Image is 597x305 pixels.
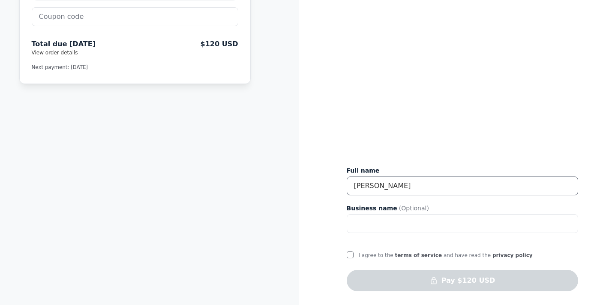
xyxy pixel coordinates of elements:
[32,50,78,56] span: View order details
[399,204,429,212] span: (Optional)
[359,252,533,258] span: I agree to the and have read the
[347,166,380,175] span: Full name
[32,63,238,72] p: Next payment: [DATE]
[32,40,96,48] span: Total due [DATE]
[32,49,78,56] button: View order details
[347,270,578,291] button: Pay $120 USD
[395,252,442,258] a: terms of service
[347,204,397,212] span: Business name
[201,40,238,48] span: $120 USD
[492,252,533,258] a: privacy policy
[32,7,238,26] input: Coupon code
